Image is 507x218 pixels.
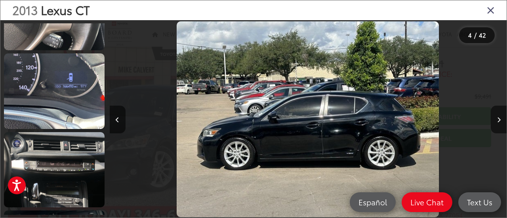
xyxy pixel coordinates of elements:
[3,131,105,208] img: 2013 Lexus CT 200h
[177,21,438,218] img: 2013 Lexus CT 200h
[487,5,495,15] i: Close gallery
[41,1,90,18] span: Lexus CT
[491,106,507,133] button: Next image
[458,192,501,212] a: Text Us
[350,192,396,212] a: Español
[3,53,105,130] img: 2013 Lexus CT 200h
[12,1,38,18] span: 2013
[406,197,448,207] span: Live Chat
[473,32,477,38] span: /
[110,106,126,133] button: Previous image
[109,21,506,218] div: 2013 Lexus CT 200h 3
[355,197,391,207] span: Español
[402,192,452,212] a: Live Chat
[463,197,496,207] span: Text Us
[468,30,472,39] span: 4
[479,30,486,39] span: 42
